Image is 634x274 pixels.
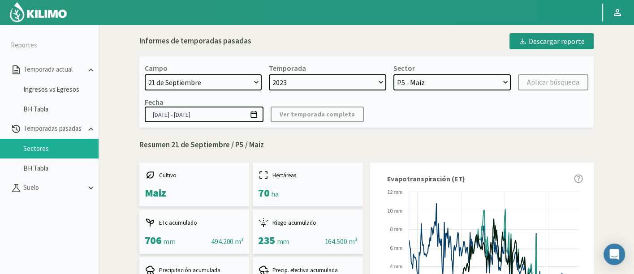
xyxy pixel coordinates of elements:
input: dd/mm/yyyy - dd/mm/yyyy [145,107,263,122]
div: Descargar reporte [518,36,585,47]
div: Fecha [145,98,164,107]
a: BH Tabla [23,164,99,172]
p: Temporadas pasadas [22,124,86,134]
span: 235 [258,233,275,247]
img: Kilimo [9,1,68,23]
p: Suelo [22,183,86,193]
div: Open Intercom Messenger [604,244,625,265]
p: Temporada actual [22,64,86,75]
div: 164.500 m³ [324,236,357,247]
text: 12 mm [387,189,402,195]
div: Cultivo [145,170,244,180]
div: ETc acumulado [145,217,244,228]
div: Informes de temporadas pasadas [139,35,251,47]
span: mm [163,237,175,246]
text: 6 mm [390,245,402,251]
text: 4 mm [390,264,402,269]
div: Hectáreas [258,170,358,180]
a: Sectores [23,145,99,153]
div: 494.200 m³ [211,236,244,247]
span: mm [277,237,289,246]
span: Maiz [145,186,166,200]
text: 8 mm [390,227,402,232]
div: Campo [145,64,168,73]
div: Sector [393,64,415,73]
span: Evapotranspiración (ET) [387,173,466,184]
span: 706 [145,233,162,247]
kil-mini-card: report-summary-cards.CROP [139,163,250,206]
kil-mini-card: report-summary-cards.ACCUMULATED_IRRIGATION [253,210,363,254]
button: Descargar reporte [509,33,594,49]
p: Resumen 21 de Septiembre / P5 / Maiz [139,139,594,151]
div: Riego acumulado [258,217,358,228]
div: Temporada [269,64,306,73]
a: Ingresos vs Egresos [23,86,99,94]
kil-mini-card: report-summary-cards.ACCUMULATED_ETC [139,210,250,254]
kil-mini-card: report-summary-cards.HECTARES [253,163,363,206]
a: BH Tabla [23,105,99,113]
span: 70 [258,186,269,200]
span: ha [271,189,278,198]
text: 10 mm [387,208,402,214]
